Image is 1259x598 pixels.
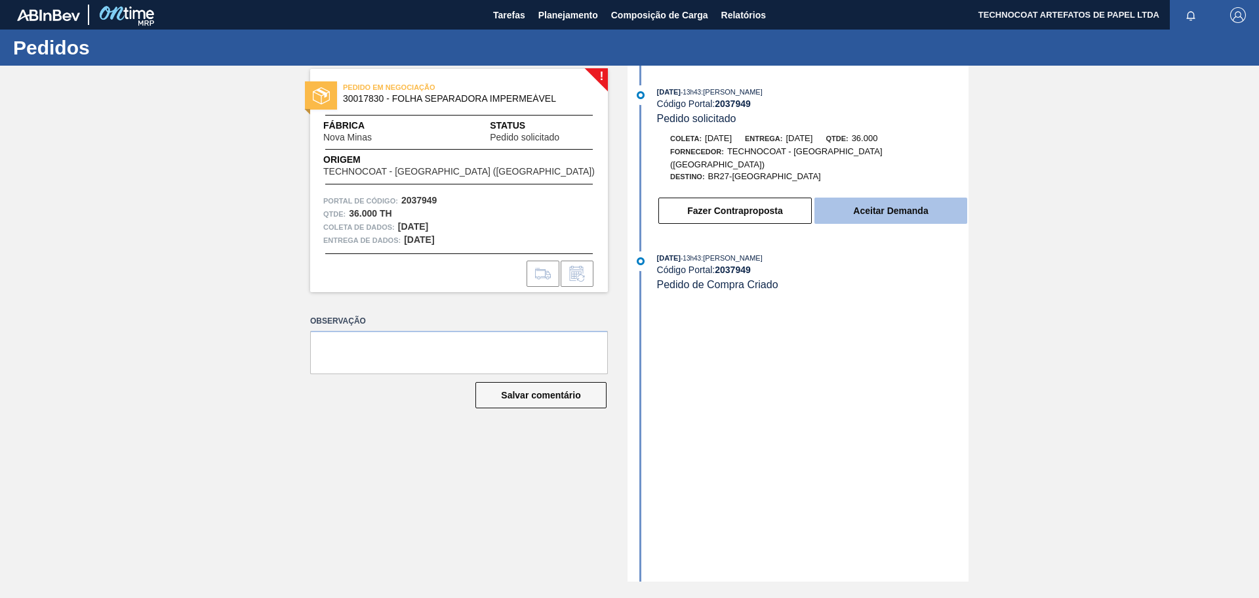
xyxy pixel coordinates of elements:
[561,261,593,287] div: Informar alteração no pedido
[490,132,559,142] font: Pedido solicitado
[398,221,428,232] font: [DATE]
[501,390,580,400] font: Salvar comentário
[1230,7,1246,23] img: Sair
[313,87,330,104] img: status
[657,113,736,124] font: Pedido solicitado
[323,120,365,131] font: Fábrica
[323,210,344,218] font: Qtde
[715,98,751,109] font: 2037949
[343,81,527,94] span: PEDIDO EM NEGOCIAÇÃO
[310,316,366,326] font: Observação
[527,261,559,287] div: Ir para Composição de Carga
[343,94,581,104] span: 30017830 - FOLHA SEPARADORA IMPERMEÁVEL
[17,9,80,21] img: TNhmsLtSVTkK8tSr43FrP2fwEKptu5GPRR3wAAAABJRU5ErkJggg==
[670,146,883,169] font: TECHNOCOAT - [GEOGRAPHIC_DATA] ([GEOGRAPHIC_DATA])
[670,135,702,142] font: Coleta:
[701,254,703,262] font: :
[323,197,398,205] font: Portal de Código:
[323,166,595,177] font: TECHNOCOAT - [GEOGRAPHIC_DATA] ([GEOGRAPHIC_DATA])
[323,132,372,142] font: Nova Minas
[708,171,821,181] font: BR27-[GEOGRAPHIC_DATA]
[404,234,434,245] font: [DATE]
[538,10,598,20] font: Planejamento
[323,154,361,165] font: Origem
[701,88,703,96] font: :
[681,89,683,96] font: -
[814,198,967,224] button: Aceitar Demanda
[852,133,878,143] font: 36.000
[349,208,391,219] font: 36.000 TH
[657,88,681,96] font: [DATE]
[657,279,778,290] font: Pedido de Compra Criado
[786,133,812,143] font: [DATE]
[611,10,708,20] font: Composição de Carga
[1170,6,1212,24] button: Notificações
[705,133,732,143] font: [DATE]
[826,135,848,142] font: Qtde:
[490,120,525,131] font: Status
[475,382,607,408] button: Salvar comentário
[683,255,701,262] font: 13h43
[721,10,766,20] font: Relatórios
[703,254,762,262] font: [PERSON_NAME]
[657,265,715,275] font: Código Portal:
[703,88,762,96] font: [PERSON_NAME]
[978,10,1159,20] font: TECHNOCOAT ARTEFATOS DE PAPEL LTDA
[637,257,645,265] img: atual
[687,205,782,216] font: Fazer Contraproposta
[681,255,683,262] font: -
[745,135,782,142] font: Entrega:
[853,205,928,216] font: Aceitar Demanda
[343,93,556,104] font: 30017830 - FOLHA SEPARADORA IMPERMEÁVEL
[323,223,395,231] font: Coleta de dados:
[657,254,681,262] font: [DATE]
[323,236,401,244] font: Entrega de dados:
[670,173,705,181] font: Destino:
[343,83,435,91] font: PEDIDO EM NEGOCIAÇÃO
[683,89,701,96] font: 13h43
[344,210,346,218] font: :
[670,148,724,156] font: Fornecedor:
[715,265,751,275] font: 2037949
[493,10,525,20] font: Tarefas
[657,98,715,109] font: Código Portal:
[637,91,645,99] img: atual
[13,37,90,58] font: Pedidos
[401,195,437,205] font: 2037949
[658,198,812,224] button: Fazer Contraproposta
